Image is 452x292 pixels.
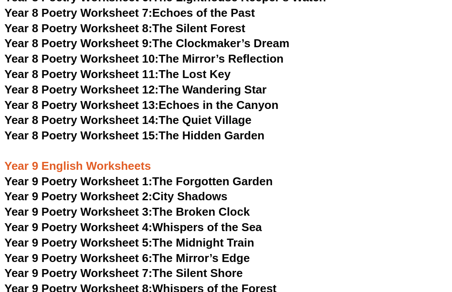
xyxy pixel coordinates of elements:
span: Year 9 Poetry Worksheet 5: [4,236,152,249]
span: Year 9 Poetry Worksheet 1: [4,175,152,188]
a: Year 9 Poetry Worksheet 2:City Shadows [4,190,227,203]
a: Year 8 Poetry Worksheet 15:The Hidden Garden [4,129,264,142]
a: Year 8 Poetry Worksheet 11:The Lost Key [4,67,231,81]
a: Year 8 Poetry Worksheet 10:The Mirror’s Reflection [4,52,283,65]
span: Year 8 Poetry Worksheet 11: [4,67,158,81]
a: Year 8 Poetry Worksheet 8:The Silent Forest [4,22,245,35]
a: Year 8 Poetry Worksheet 14:The Quiet Village [4,113,252,127]
a: Year 9 Poetry Worksheet 1:The Forgotten Garden [4,175,273,188]
a: Year 9 Poetry Worksheet 4:Whispers of the Sea [4,221,262,234]
span: Year 8 Poetry Worksheet 14: [4,113,158,127]
iframe: Chat Widget [301,192,452,292]
a: Year 8 Poetry Worksheet 9:The Clockmaker’s Dream [4,37,290,50]
h3: Year 9 English Worksheets [4,144,448,174]
a: Year 9 Poetry Worksheet 3:The Broken Clock [4,205,250,218]
span: Year 8 Poetry Worksheet 12: [4,83,158,96]
span: Year 8 Poetry Worksheet 10: [4,52,158,65]
a: Year 8 Poetry Worksheet 13:Echoes in the Canyon [4,98,279,112]
span: Year 9 Poetry Worksheet 2: [4,190,152,203]
span: Year 8 Poetry Worksheet 9: [4,37,152,50]
a: Year 9 Poetry Worksheet 5:The Midnight Train [4,236,254,249]
span: Year 8 Poetry Worksheet 15: [4,129,158,142]
span: Year 8 Poetry Worksheet 7: [4,6,152,19]
a: Year 8 Poetry Worksheet 7:Echoes of the Past [4,6,255,19]
a: Year 8 Poetry Worksheet 12:The Wandering Star [4,83,267,96]
a: Year 9 Poetry Worksheet 6:The Mirror’s Edge [4,251,250,265]
span: Year 8 Poetry Worksheet 8: [4,22,152,35]
a: Year 9 Poetry Worksheet 7:The Silent Shore [4,266,243,280]
span: Year 9 Poetry Worksheet 6: [4,251,152,265]
span: Year 9 Poetry Worksheet 4: [4,221,152,234]
span: Year 8 Poetry Worksheet 13: [4,98,158,112]
span: Year 9 Poetry Worksheet 7: [4,266,152,280]
span: Year 9 Poetry Worksheet 3: [4,205,152,218]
